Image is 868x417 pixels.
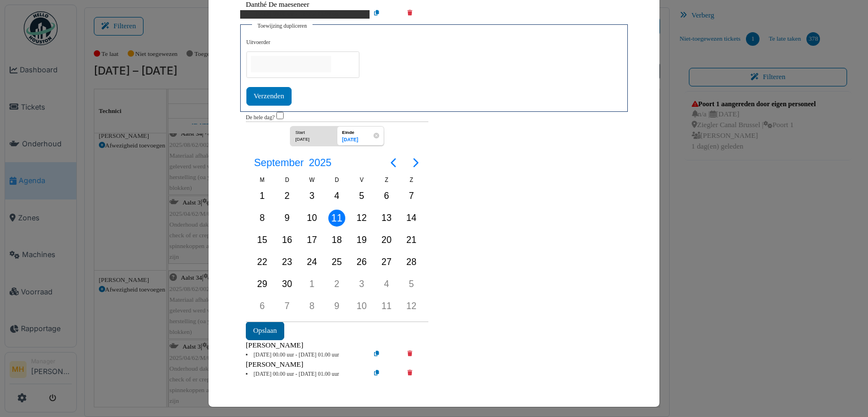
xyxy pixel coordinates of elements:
[353,188,370,205] div: Vrijdag, September 5, 2025
[247,153,338,173] button: September2025
[378,254,395,271] div: Zaterdag, September 27, 2025
[246,340,622,351] div: [PERSON_NAME]
[303,232,320,249] div: Woensdag, September 17, 2025
[252,23,313,29] div: Toewijzing dupliceren
[403,298,420,315] div: Zondag, Oktober 12, 2025
[339,127,374,136] div: Einde
[378,188,395,205] div: Zaterdag, September 6, 2025
[275,175,300,185] div: D
[254,210,271,227] div: Maandag, September 8, 2025
[279,210,296,227] div: Dinsdag, September 9, 2025
[306,153,334,173] span: 2025
[254,188,271,205] div: Maandag, September 1, 2025
[378,298,395,315] div: Zaterdag, Oktober 11, 2025
[353,276,370,293] div: Vrijdag, Oktober 3, 2025
[378,210,395,227] div: Zaterdag, September 13, 2025
[251,56,331,72] input: null
[353,298,370,315] div: Vrijdag, Oktober 10, 2025
[303,210,320,227] div: Woensdag, September 10, 2025
[403,210,420,227] div: Zondag, September 14, 2025
[251,153,306,173] span: September
[328,188,345,205] div: Donderdag, September 4, 2025
[328,254,345,271] div: Donderdag, September 25, 2025
[403,232,420,249] div: Zondag, September 21, 2025
[300,175,324,185] div: W
[328,276,345,293] div: Donderdag, Oktober 2, 2025
[246,322,284,340] button: Opslaan
[246,114,275,122] label: De hele dag?
[293,127,328,136] div: Start
[399,175,424,185] div: Z
[324,175,349,185] div: D
[403,254,420,271] div: Zondag, September 28, 2025
[246,87,292,106] div: Verzenden
[303,188,320,205] div: Woensdag, September 3, 2025
[240,370,370,379] li: [DATE] 00.00 uur - [DATE] 01.00 uur
[374,175,399,185] div: Z
[240,351,370,359] li: [DATE] 00.00 uur - [DATE] 01.00 uur
[240,10,370,19] li: [DATE] 00.00 uur - [DATE] 01.00 uur
[250,175,275,185] div: M
[378,276,395,293] div: Zaterdag, Oktober 4, 2025
[254,254,271,271] div: Maandag, September 22, 2025
[279,254,296,271] div: Dinsdag, September 23, 2025
[328,210,345,227] div: Vandaag, Donderdag, September 11, 2025
[403,276,420,293] div: Zondag, Oktober 5, 2025
[303,298,320,315] div: Woensdag, Oktober 8, 2025
[254,232,271,249] div: Maandag, September 15, 2025
[339,136,374,146] div: [DATE]
[303,276,320,293] div: Woensdag, Oktober 1, 2025
[349,175,374,185] div: V
[353,254,370,271] div: Vrijdag, September 26, 2025
[254,276,271,293] div: Maandag, September 29, 2025
[279,188,296,205] div: Dinsdag, September 2, 2025
[246,38,270,47] label: Uitvoerder
[382,151,405,174] button: Previous page
[405,151,427,174] button: Next page
[246,359,622,370] div: [PERSON_NAME]
[303,254,320,271] div: Woensdag, September 24, 2025
[254,298,271,315] div: Maandag, Oktober 6, 2025
[353,232,370,249] div: Vrijdag, September 19, 2025
[378,232,395,249] div: Zaterdag, September 20, 2025
[279,276,296,293] div: Dinsdag, September 30, 2025
[293,136,328,146] div: [DATE]
[328,298,345,315] div: Donderdag, Oktober 9, 2025
[279,232,296,249] div: Dinsdag, September 16, 2025
[353,210,370,227] div: Vrijdag, September 12, 2025
[279,298,296,315] div: Dinsdag, Oktober 7, 2025
[403,188,420,205] div: Zondag, September 7, 2025
[328,232,345,249] div: Donderdag, September 18, 2025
